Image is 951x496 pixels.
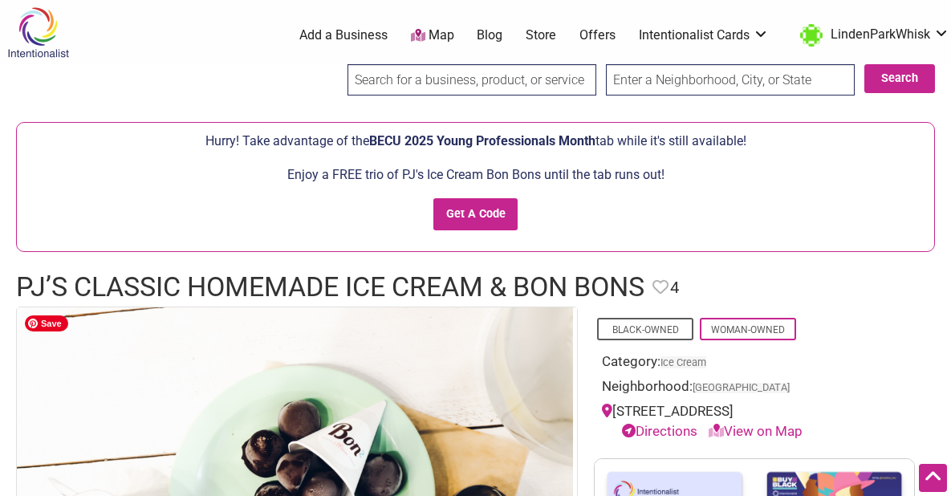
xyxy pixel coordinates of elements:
p: Hurry! Take advantage of the tab while it's still available! [25,131,926,152]
a: Store [526,26,556,44]
a: View on Map [709,423,803,439]
a: Ice Cream [660,356,706,368]
a: Add a Business [299,26,388,44]
input: Get A Code [433,198,518,231]
button: Search [864,64,935,93]
p: Enjoy a FREE trio of PJ's Ice Cream Bon Bons until the tab runs out! [25,165,926,185]
i: Favorite [652,279,669,295]
a: Blog [477,26,502,44]
div: Neighborhood: [602,376,907,401]
a: LindenParkWhisk [792,21,949,50]
div: Category: [602,352,907,376]
span: BECU 2025 Young Professionals Month [369,133,595,148]
h1: PJ’s Classic Homemade Ice Cream & Bon Bons [16,268,644,307]
span: [GEOGRAPHIC_DATA] [693,383,790,393]
a: Woman-Owned [711,324,785,335]
span: Save [25,315,68,331]
a: Black-Owned [612,324,679,335]
input: Enter a Neighborhood, City, or State [606,64,855,96]
a: Directions [622,423,697,439]
a: Map [411,26,454,45]
div: [STREET_ADDRESS] [602,401,907,442]
span: 4 [670,275,679,300]
input: Search for a business, product, or service [347,64,596,96]
a: Offers [579,26,616,44]
a: Intentionalist Cards [639,26,769,44]
div: Scroll Back to Top [919,464,947,492]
